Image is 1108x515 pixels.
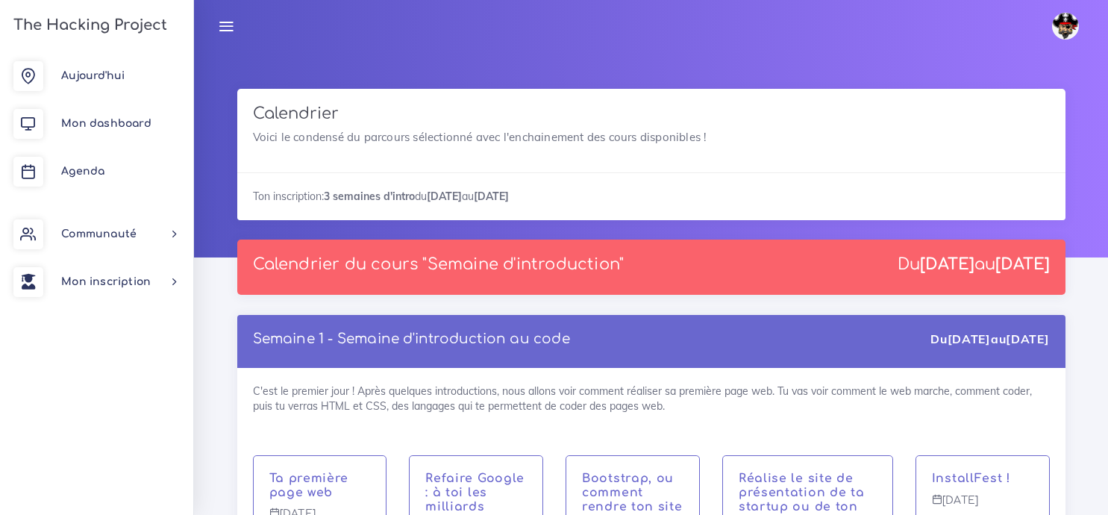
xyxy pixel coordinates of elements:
[237,172,1065,219] div: Ton inscription: du au
[920,255,974,273] strong: [DATE]
[932,472,1011,485] a: InstallFest !
[427,190,462,203] strong: [DATE]
[932,472,1033,486] p: Journée InstallFest - Git & Github
[425,472,527,514] p: C'est l'heure de ton premier véritable projet ! Tu vas recréer la très célèbre page d'accueil de ...
[61,70,125,81] span: Aujourd'hui
[253,331,570,346] a: Semaine 1 - Semaine d'introduction au code
[9,17,167,34] h3: The Hacking Project
[898,255,1050,274] div: Du au
[269,472,349,499] a: Ta première page web
[61,118,151,129] span: Mon dashboard
[253,104,1050,123] h3: Calendrier
[253,255,625,274] p: Calendrier du cours "Semaine d'introduction"
[61,276,151,287] span: Mon inscription
[253,128,1050,146] p: Voici le condensé du parcours sélectionné avec l'enchainement des cours disponibles !
[61,166,104,177] span: Agenda
[425,472,525,514] a: Refaire Google : à toi les milliards
[1052,13,1079,40] img: avatar
[61,228,137,240] span: Communauté
[930,331,1049,348] div: Du au
[324,190,415,203] strong: 3 semaines d'intro
[948,331,991,346] strong: [DATE]
[474,190,509,203] strong: [DATE]
[269,472,371,500] p: C'est le premier jour ! Après quelques introductions, nous allons voir comment réaliser sa premiè...
[1006,331,1049,346] strong: [DATE]
[995,255,1050,273] strong: [DATE]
